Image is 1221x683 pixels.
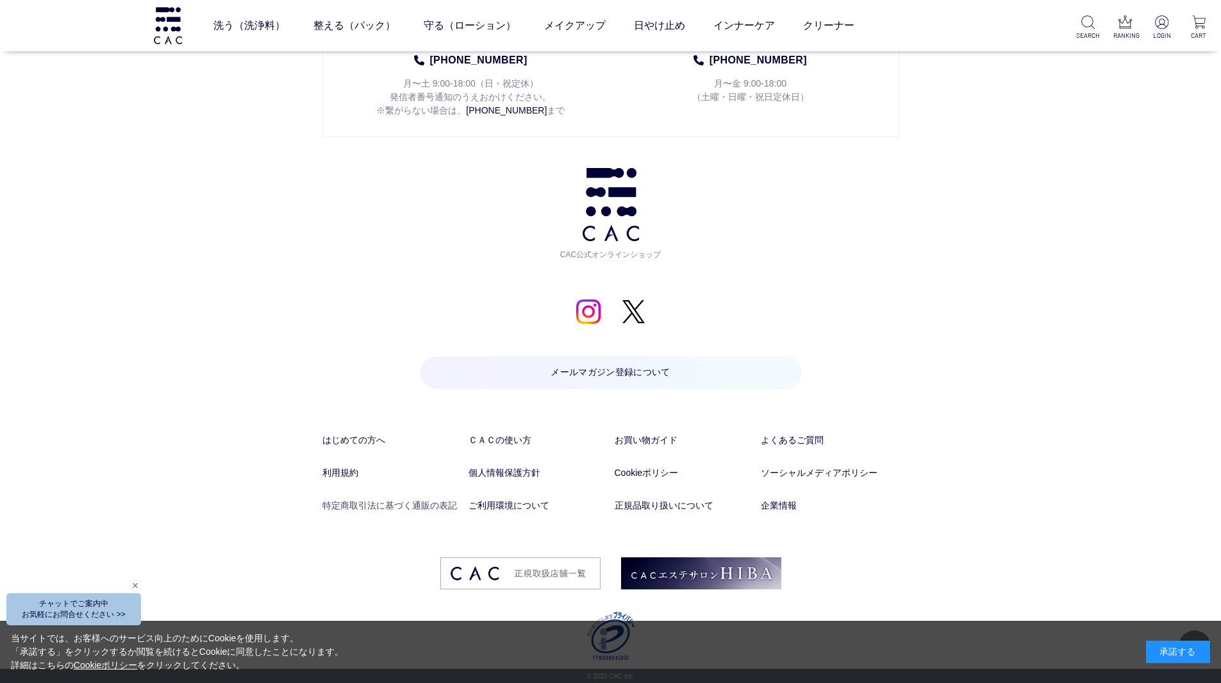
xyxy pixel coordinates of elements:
img: footer_image03.png [440,557,601,589]
a: LOGIN [1150,15,1174,40]
p: 月〜土 9:00-18:00（日・祝定休） 発信者番号通知のうえおかけください。 ※繋がらない場合は、 まで [352,68,590,117]
a: RANKING [1113,15,1137,40]
img: footer_image02.png [621,557,781,589]
a: ＣＡＣの使い方 [469,434,607,447]
a: Cookieポリシー [615,466,753,480]
a: はじめての方へ [322,434,461,447]
p: RANKING [1113,31,1137,40]
a: 守る（ローション） [424,8,516,44]
a: メイクアップ [544,8,606,44]
a: 利用規約 [322,466,461,480]
a: Cookieポリシー [74,660,138,670]
a: 整える（パック） [313,8,395,44]
img: logo [152,7,184,44]
div: 当サイトでは、お客様へのサービス向上のためにCookieを使用します。 「承諾する」をクリックするか閲覧を続けるとCookieに同意したことになります。 詳細はこちらの をクリックしてください。 [11,632,344,672]
a: 特定商取引法に基づく通販の表記 [322,499,461,512]
a: 洗う（洗浄料） [213,8,285,44]
a: 正規品取り扱いについて [615,499,753,512]
a: メールマガジン登録について [420,357,801,389]
a: お買い物ガイド [615,434,753,447]
a: ご利用環境について [469,499,607,512]
a: 企業情報 [761,499,899,512]
span: CAC公式オンラインショップ [556,241,665,260]
a: ソーシャルメディアポリシー [761,466,899,480]
a: SEARCH [1076,15,1100,40]
a: 個人情報保護方針 [469,466,607,480]
a: インナーケア [713,8,775,44]
p: LOGIN [1150,31,1174,40]
a: クリーナー [803,8,854,44]
p: CART [1187,31,1211,40]
div: 承諾する [1146,641,1210,663]
a: CAC公式オンラインショップ [556,168,665,260]
a: 日やけ止め [634,8,685,44]
p: SEARCH [1076,31,1100,40]
a: CART [1187,15,1211,40]
a: よくあるご質問 [761,434,899,447]
p: 月〜金 9:00-18:00 （土曜・日曜・祝日定休日） [631,68,870,104]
